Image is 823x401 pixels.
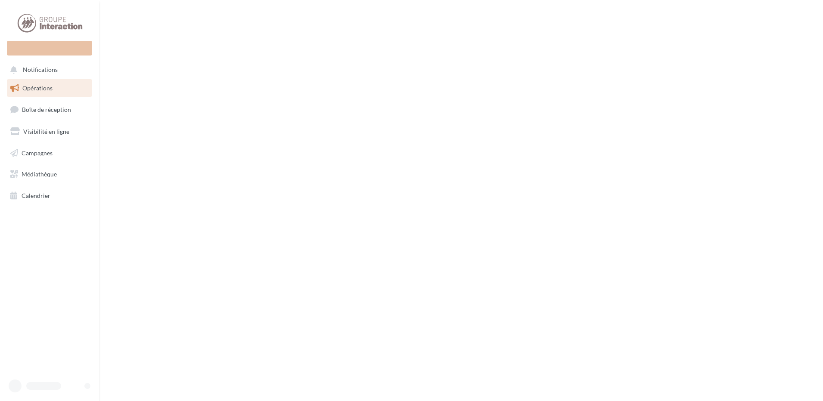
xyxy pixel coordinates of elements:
[22,106,71,113] span: Boîte de réception
[5,100,94,119] a: Boîte de réception
[23,128,69,135] span: Visibilité en ligne
[22,170,57,178] span: Médiathèque
[5,187,94,205] a: Calendrier
[22,149,53,156] span: Campagnes
[22,192,50,199] span: Calendrier
[5,79,94,97] a: Opérations
[23,66,58,74] span: Notifications
[5,144,94,162] a: Campagnes
[5,123,94,141] a: Visibilité en ligne
[22,84,53,92] span: Opérations
[5,165,94,183] a: Médiathèque
[7,41,92,56] div: Nouvelle campagne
